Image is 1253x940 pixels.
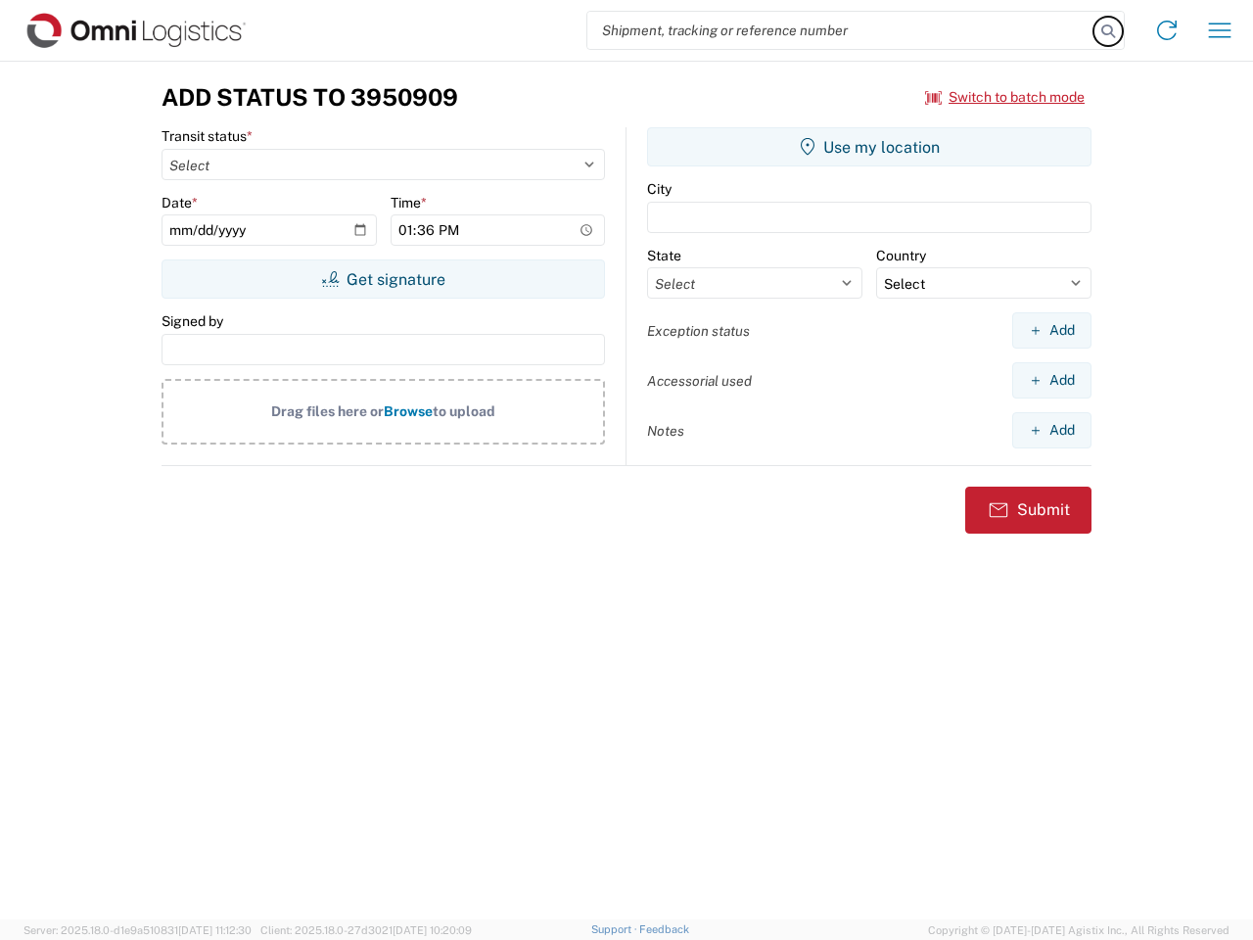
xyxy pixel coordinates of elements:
[639,923,689,935] a: Feedback
[876,247,926,264] label: Country
[928,921,1230,939] span: Copyright © [DATE]-[DATE] Agistix Inc., All Rights Reserved
[162,83,458,112] h3: Add Status to 3950909
[647,422,684,440] label: Notes
[391,194,427,211] label: Time
[591,923,640,935] a: Support
[23,924,252,936] span: Server: 2025.18.0-d1e9a510831
[162,194,198,211] label: Date
[1012,312,1091,349] button: Add
[162,259,605,299] button: Get signature
[260,924,472,936] span: Client: 2025.18.0-27d3021
[178,924,252,936] span: [DATE] 11:12:30
[162,312,223,330] label: Signed by
[647,247,681,264] label: State
[393,924,472,936] span: [DATE] 10:20:09
[1012,412,1091,448] button: Add
[587,12,1094,49] input: Shipment, tracking or reference number
[965,487,1091,534] button: Submit
[647,322,750,340] label: Exception status
[925,81,1085,114] button: Switch to batch mode
[647,127,1091,166] button: Use my location
[162,127,253,145] label: Transit status
[647,372,752,390] label: Accessorial used
[1012,362,1091,399] button: Add
[433,403,495,419] span: to upload
[384,403,433,419] span: Browse
[647,180,672,198] label: City
[271,403,384,419] span: Drag files here or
